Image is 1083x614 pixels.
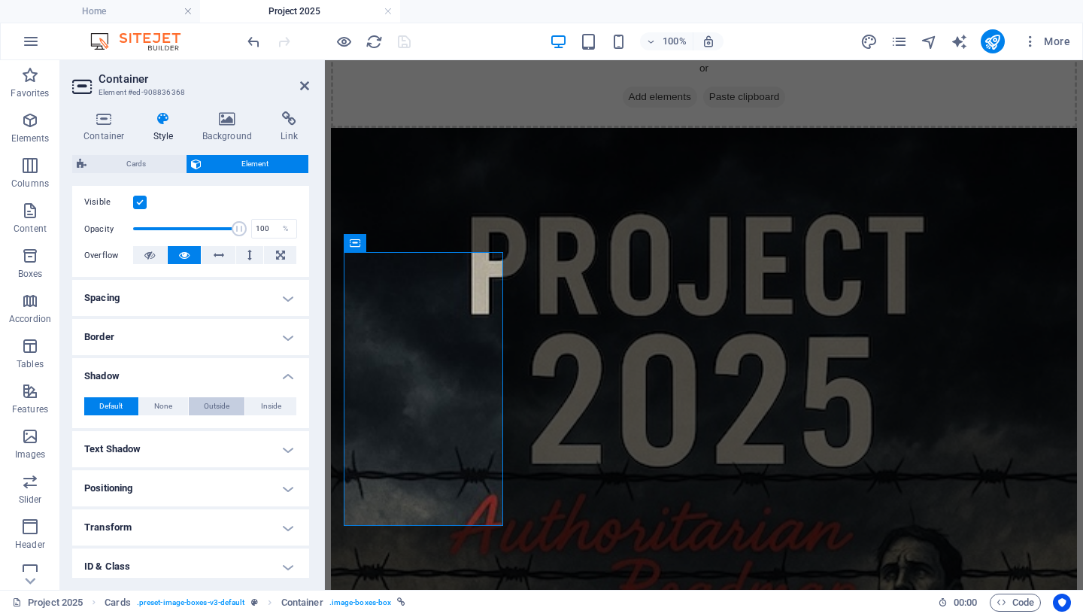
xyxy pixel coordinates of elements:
button: Outside [189,397,245,415]
span: Cards [91,155,181,173]
button: undo [244,32,262,50]
span: Click to select. Double-click to edit [105,594,130,612]
span: : [964,597,966,608]
span: . image-boxes-box [329,594,392,612]
p: Content [14,223,47,235]
button: More [1017,29,1076,53]
p: Favorites [11,87,49,99]
h4: Background [191,111,270,143]
h4: Container [72,111,142,143]
h4: Link [269,111,309,143]
button: publish [981,29,1005,53]
i: This element is a customizable preset [251,598,258,606]
span: Inside [261,397,281,415]
p: Header [15,539,45,551]
i: Navigator [921,33,938,50]
button: Code [990,594,1041,612]
button: design [860,32,878,50]
img: Editor Logo [86,32,199,50]
span: Element [206,155,304,173]
p: Slider [19,494,42,506]
span: Code [997,594,1034,612]
span: Paste clipboard [378,26,461,47]
i: Publish [984,33,1001,50]
div: % [275,220,296,238]
i: Design (Ctrl+Alt+Y) [860,33,878,50]
i: Pages (Ctrl+Alt+S) [890,33,908,50]
label: Visible [84,193,133,211]
h4: Positioning [72,470,309,506]
h4: Project 2025 [200,3,400,20]
p: Tables [17,358,44,370]
label: Opacity [84,225,133,233]
span: Add elements [298,26,372,47]
h4: Spacing [72,280,309,316]
p: Columns [11,178,49,190]
h4: Text Shadow [72,431,309,467]
span: Default [99,397,123,415]
span: More [1023,34,1070,49]
h6: 100% [663,32,687,50]
button: pages [890,32,909,50]
p: Features [12,403,48,415]
span: Outside [204,397,229,415]
h4: Shadow [72,358,309,385]
h4: Border [72,319,309,355]
button: Usercentrics [1053,594,1071,612]
i: This element is linked [397,598,405,606]
button: Cards [72,155,186,173]
i: On resize automatically adjust zoom level to fit chosen device. [702,35,715,48]
p: Elements [11,132,50,144]
button: text_generator [951,32,969,50]
button: reload [365,32,383,50]
i: AI Writer [951,33,968,50]
h2: Container [99,72,309,86]
button: navigator [921,32,939,50]
h4: ID & Class [72,549,309,585]
h3: Element #ed-908836368 [99,86,279,99]
label: Overflow [84,247,133,265]
i: Undo: Change link (Ctrl+Z) [245,33,262,50]
p: Images [15,448,46,460]
p: Accordion [9,313,51,325]
button: None [139,397,188,415]
h4: Transform [72,509,309,546]
h4: Style [142,111,191,143]
span: None [154,397,172,415]
span: . preset-image-boxes-v3-default [137,594,245,612]
button: 100% [640,32,693,50]
a: Click to cancel selection. Double-click to open Pages [12,594,83,612]
nav: breadcrumb [105,594,405,612]
span: 00 00 [954,594,977,612]
button: Default [84,397,138,415]
span: Click to select. Double-click to edit [281,594,323,612]
p: Boxes [18,268,43,280]
button: Inside [245,397,296,415]
button: Element [187,155,308,173]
